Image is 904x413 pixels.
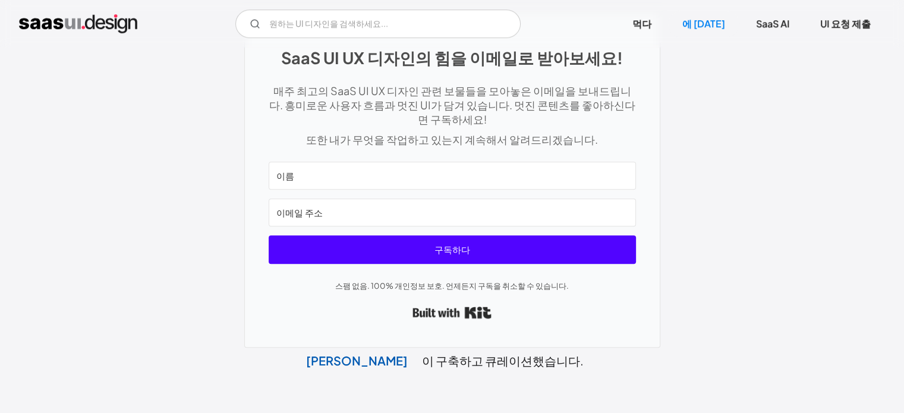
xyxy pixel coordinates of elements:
[618,11,666,37] a: 먹다
[756,17,789,30] font: SaaS AI
[292,345,422,376] a: [PERSON_NAME]
[306,353,408,368] font: [PERSON_NAME]
[820,17,871,30] font: UI 요청 제출
[434,244,470,255] font: 구독하다
[281,48,623,68] font: SaaS UI UX 디자인의 힘을 이메일로 받아보세요!
[682,17,725,30] font: 에 [DATE]
[19,14,137,33] a: 집
[335,281,569,291] font: 스팸 없음. 100% 개인정보 보호. 언제든지 구독을 취소할 수 있습니다.
[306,133,598,146] font: 또한 내가 무엇을 작업하고 있는지 계속해서 알려드리겠습니다.
[632,17,651,30] font: 먹다
[269,235,636,264] button: 구독하다
[269,198,636,226] input: 이메일 주소
[668,11,739,37] a: 에 [DATE]
[235,10,521,38] input: 원하는 UI 디자인을 검색하세요...
[742,11,804,37] a: SaaS AI
[806,11,885,37] a: UI 요청 제출
[269,162,636,190] input: 이름
[269,84,635,126] font: 매주 최고의 SaaS UI UX 디자인 관련 보물들을 모아놓은 이메일을 보내드립니다. 흥미로운 사용자 흐름과 멋진 UI가 담겨 있습니다. 멋진 콘텐츠를 좋아하신다면 구독하세요!
[422,353,584,368] font: 이 구축하고 큐레이션했습니다.
[235,10,521,38] form: 이메일 양식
